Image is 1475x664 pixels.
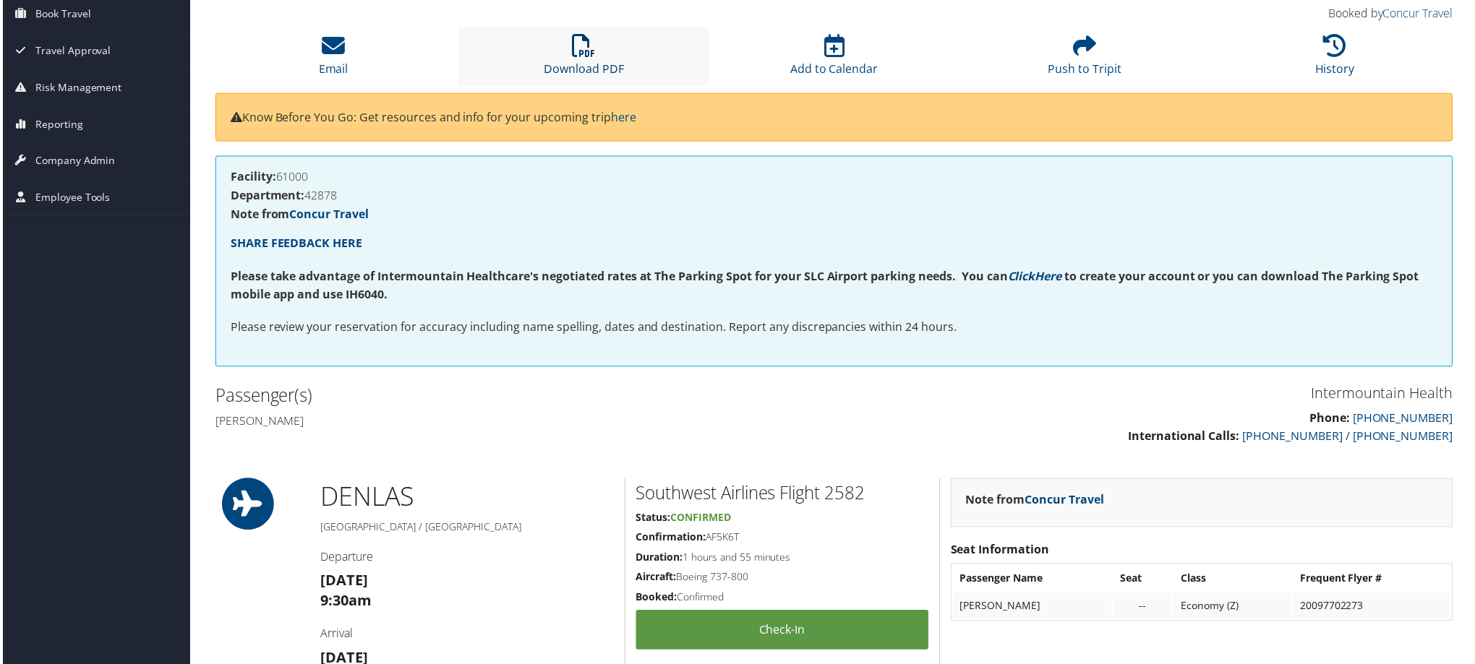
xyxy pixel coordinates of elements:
h2: Southwest Airlines Flight 2582 [636,482,929,506]
a: Email [317,42,346,77]
span: Reporting [33,106,80,142]
strong: Note from [228,207,367,223]
a: Download PDF [543,42,623,77]
h4: [PERSON_NAME] [213,414,824,430]
th: Class [1175,567,1294,593]
strong: Status: [636,512,670,526]
h4: Departure [319,551,613,566]
a: [PHONE_NUMBER] / [PHONE_NUMBER] [1244,429,1455,445]
a: Click [1009,269,1036,285]
h5: Boeing 737-800 [636,572,929,586]
td: 20097702273 [1295,595,1453,621]
h5: 1 hours and 55 minutes [636,552,929,566]
p: Know Before You Go: Get resources and info for your upcoming trip [228,108,1440,127]
strong: Department: [228,188,303,204]
h5: AF5K6T [636,532,929,546]
h4: 61000 [228,171,1440,183]
a: Here [1036,269,1063,285]
strong: Facility: [228,169,274,185]
a: Concur Travel [1385,5,1455,21]
a: Push to Tripit [1049,42,1123,77]
span: Travel Approval [33,33,108,69]
h1: DEN LAS [319,480,613,516]
td: [PERSON_NAME] [954,595,1113,621]
strong: Note from [967,493,1106,509]
span: Company Admin [33,143,113,179]
a: Concur Travel [1026,493,1106,509]
h4: Arrival [319,627,613,643]
span: Risk Management [33,69,119,105]
strong: 9:30am [319,592,370,612]
h4: 42878 [228,190,1440,202]
h5: Confirmed [636,592,929,606]
a: Check-in [636,612,929,652]
a: [PHONE_NUMBER] [1355,411,1455,427]
span: Confirmed [670,512,731,526]
strong: Seat Information [952,543,1051,559]
h2: Passenger(s) [213,384,824,409]
a: SHARE FEEDBACK HERE [228,236,361,251]
strong: Phone: [1312,411,1352,427]
strong: Aircraft: [636,572,676,585]
strong: [DATE] [319,572,367,592]
h4: Booked by [1161,5,1455,21]
a: History [1317,42,1357,77]
a: Add to Calendar [790,42,878,77]
a: here [610,109,636,125]
a: Concur Travel [288,207,367,223]
th: Frequent Flyer # [1295,567,1453,593]
span: Employee Tools [33,180,108,216]
strong: Duration: [636,552,683,566]
th: Passenger Name [954,567,1113,593]
h5: [GEOGRAPHIC_DATA] / [GEOGRAPHIC_DATA] [319,522,613,536]
strong: Confirmation: [636,532,706,546]
strong: Booked: [636,592,677,605]
th: Seat [1114,567,1173,593]
td: Economy (Z) [1175,595,1294,621]
strong: Please take advantage of Intermountain Healthcare's negotiated rates at The Parking Spot for your... [228,269,1009,285]
p: Please review your reservation for accuracy including name spelling, dates and destination. Repor... [228,319,1440,338]
div: -- [1121,601,1166,614]
strong: International Calls: [1129,429,1241,445]
h3: Intermountain Health [845,384,1455,405]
